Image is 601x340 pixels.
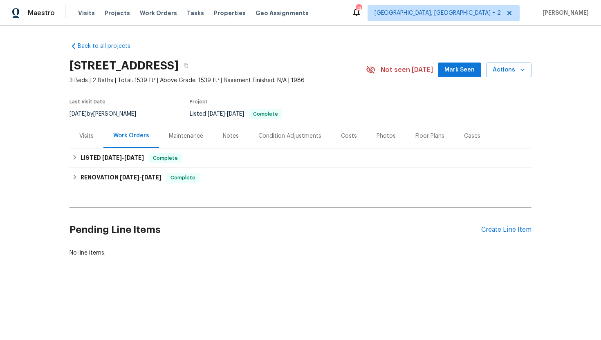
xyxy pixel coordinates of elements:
span: Mark Seen [444,65,475,75]
div: Floor Plans [415,132,444,140]
span: [DATE] [227,111,244,117]
span: [DATE] [142,174,161,180]
div: RENOVATION [DATE]-[DATE]Complete [70,168,531,188]
span: - [208,111,244,117]
span: Projects [105,9,130,17]
div: Work Orders [113,132,149,140]
div: Condition Adjustments [258,132,321,140]
span: [DATE] [102,155,122,161]
span: Work Orders [140,9,177,17]
span: Not seen [DATE] [381,66,433,74]
h2: [STREET_ADDRESS] [70,62,179,70]
span: Complete [150,154,181,162]
div: Visits [79,132,94,140]
h6: LISTED [81,153,144,163]
div: by [PERSON_NAME] [70,109,146,119]
span: 3 Beds | 2 Baths | Total: 1539 ft² | Above Grade: 1539 ft² | Basement Finished: N/A | 1986 [70,76,366,85]
span: Properties [214,9,246,17]
span: [DATE] [124,155,144,161]
div: Photos [377,132,396,140]
button: Copy Address [179,58,193,73]
h6: RENOVATION [81,173,161,183]
button: Mark Seen [438,63,481,78]
div: Create Line Item [481,226,531,234]
span: Geo Assignments [256,9,309,17]
a: Back to all projects [70,42,148,50]
span: Complete [250,112,281,116]
h2: Pending Line Items [70,211,481,249]
span: Project [190,99,208,104]
div: LISTED [DATE]-[DATE]Complete [70,148,531,168]
span: Visits [78,9,95,17]
span: Complete [167,174,199,182]
span: [GEOGRAPHIC_DATA], [GEOGRAPHIC_DATA] + 2 [375,9,501,17]
div: 74 [356,5,361,13]
span: Last Visit Date [70,99,105,104]
span: Actions [493,65,525,75]
div: Maintenance [169,132,203,140]
button: Actions [486,63,531,78]
div: Cases [464,132,480,140]
span: Maestro [28,9,55,17]
span: - [102,155,144,161]
span: Tasks [187,10,204,16]
span: Listed [190,111,282,117]
span: [DATE] [70,111,87,117]
div: Costs [341,132,357,140]
span: - [120,174,161,180]
div: Notes [223,132,239,140]
div: No line items. [70,249,531,257]
span: [DATE] [120,174,139,180]
span: [PERSON_NAME] [539,9,589,17]
span: [DATE] [208,111,225,117]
